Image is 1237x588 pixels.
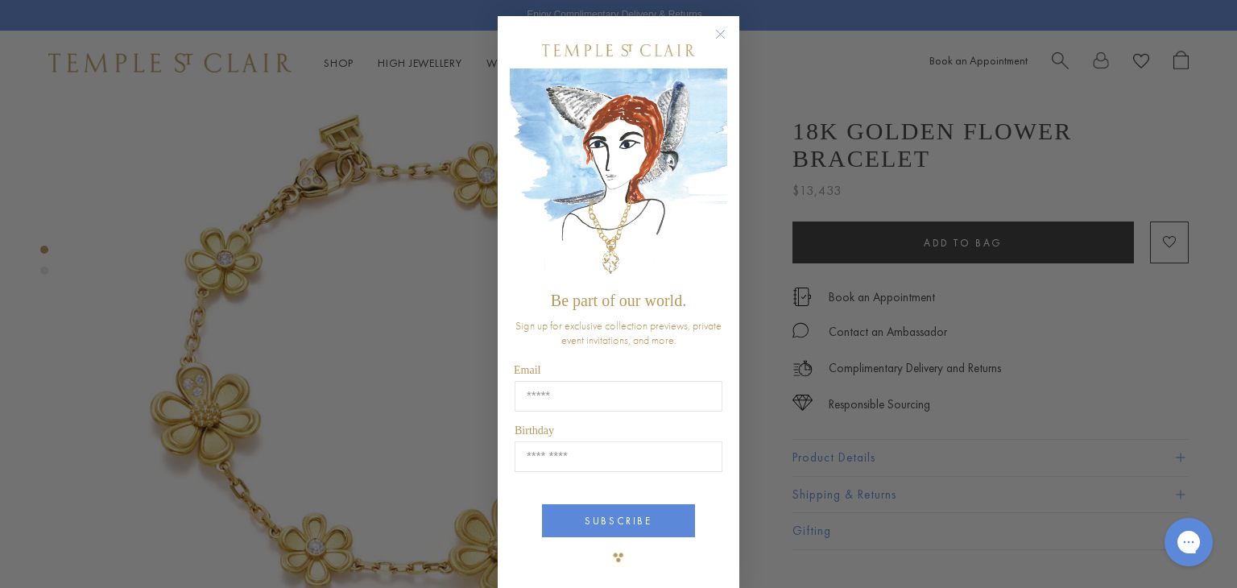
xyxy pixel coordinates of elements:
[1156,512,1221,572] iframe: Gorgias live chat messenger
[510,68,727,284] img: c4a9eb12-d91a-4d4a-8ee0-386386f4f338.jpeg
[718,32,738,52] button: Close dialog
[515,381,722,412] input: Email
[551,292,686,309] span: Be part of our world.
[515,318,722,347] span: Sign up for exclusive collection previews, private event invitations, and more.
[542,44,695,56] img: Temple St. Clair
[514,364,540,376] span: Email
[542,504,695,537] button: SUBSCRIBE
[515,424,554,437] span: Birthday
[602,541,635,574] img: TSC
